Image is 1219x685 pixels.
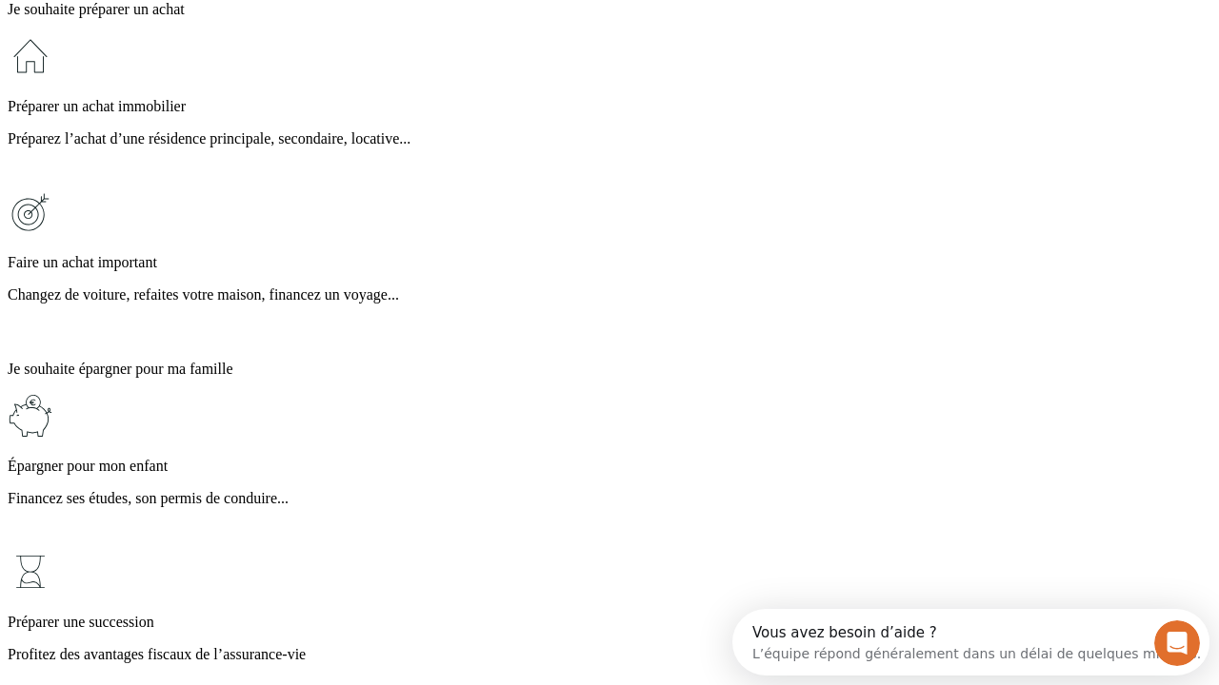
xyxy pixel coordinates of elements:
[8,286,1211,303] p: Changez de voiture, refaites votre maison, financez un voyage...
[8,361,1211,378] p: Je souhaite épargner pour ma famille
[8,458,1211,475] p: Épargner pour mon enfant
[8,8,525,60] div: Ouvrir le Messenger Intercom
[20,31,469,51] div: L’équipe répond généralement dans un délai de quelques minutes.
[20,16,469,31] div: Vous avez besoin d’aide ?
[8,646,1211,663] p: Profitez des avantages fiscaux de l’assurance-vie
[8,254,1211,271] p: Faire un achat important
[8,490,1211,507] p: Financez ses études, son permis de conduire...
[8,98,1211,115] p: Préparer un achat immobilier
[1154,620,1200,666] iframe: Intercom live chat
[732,609,1209,675] iframe: Intercom live chat discovery launcher
[8,614,1211,631] p: Préparer une succession
[8,1,1211,18] p: Je souhaite préparer un achat
[8,130,1211,147] p: Préparez l’achat d’une résidence principale, secondaire, locative...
